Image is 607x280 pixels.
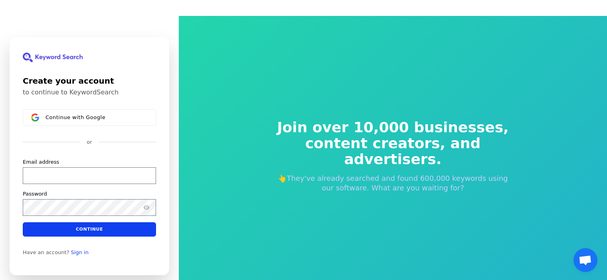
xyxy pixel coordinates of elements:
a: Sign in [71,249,89,255]
p: or [87,139,92,146]
div: Open chat [573,248,597,272]
button: Continue [23,222,156,236]
label: Email address [23,158,59,165]
label: Password [23,190,47,197]
span: Have an account? [23,249,69,255]
span: Join over 10,000 businesses, [272,119,514,135]
h1: Create your account [23,75,156,87]
button: Sign in with GoogleContinue with Google [23,109,156,126]
button: Show password [142,202,151,212]
p: to continue to KeywordSearch [23,88,156,96]
span: content creators, and advertisers. [272,135,514,167]
img: Sign in with Google [31,114,39,121]
p: 👆They've already searched and found 600,000 keywords using our software. What are you waiting for? [272,174,514,193]
span: Continue with Google [45,114,105,120]
img: KeywordSearch [23,53,83,62]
